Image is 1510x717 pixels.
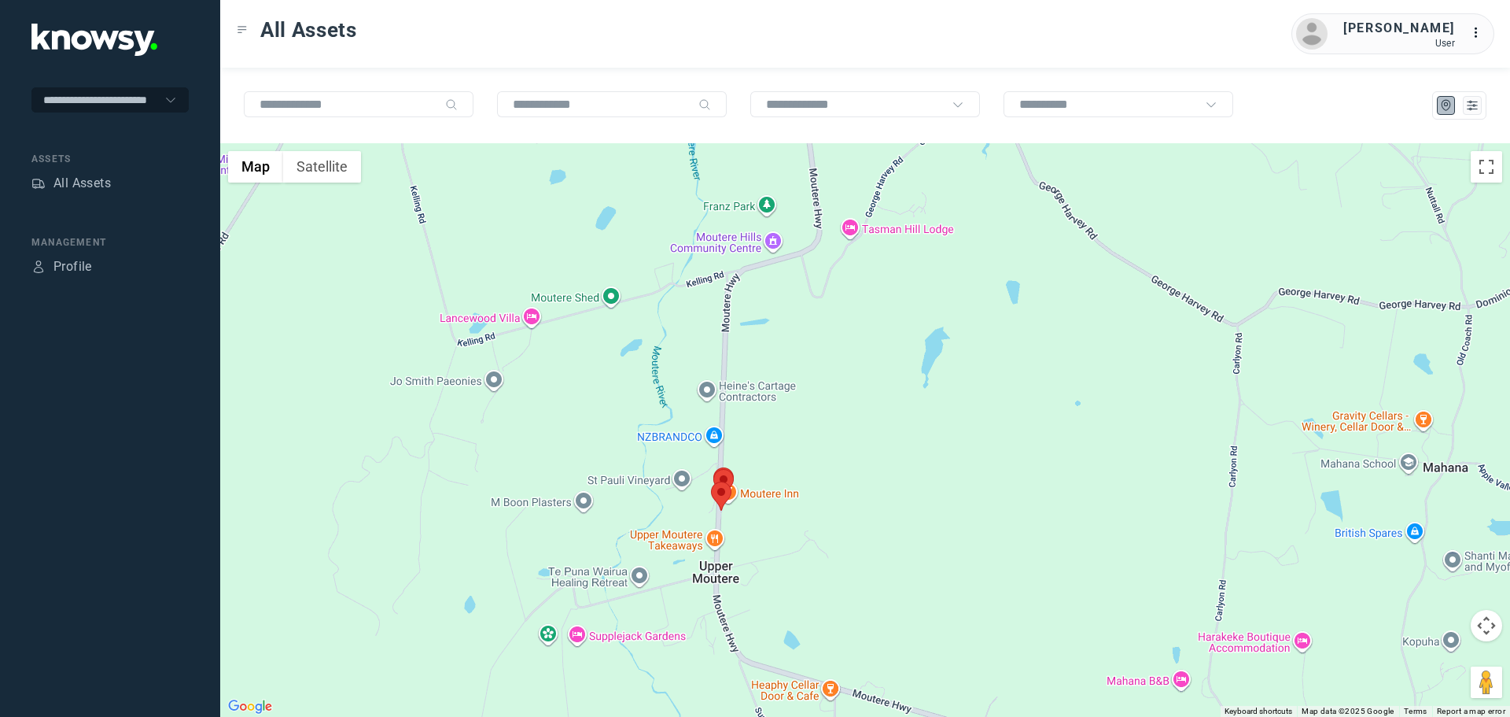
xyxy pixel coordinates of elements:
[53,257,92,276] div: Profile
[237,24,248,35] div: Toggle Menu
[260,16,357,44] span: All Assets
[1471,24,1490,45] div: :
[31,24,157,56] img: Application Logo
[445,98,458,111] div: Search
[1404,707,1427,715] a: Terms (opens in new tab)
[31,152,189,166] div: Assets
[53,174,111,193] div: All Assets
[1302,707,1394,715] span: Map data ©2025 Google
[31,176,46,190] div: Assets
[1343,19,1455,38] div: [PERSON_NAME]
[1465,98,1479,113] div: List
[1296,18,1328,50] img: avatar.png
[1471,667,1502,698] button: Drag Pegman onto the map to open Street View
[31,260,46,274] div: Profile
[1437,707,1505,715] a: Report a map error
[283,151,361,183] button: Show satellite imagery
[228,151,283,183] button: Show street map
[1471,24,1490,43] div: :
[1471,610,1502,641] button: Map camera controls
[1471,27,1487,39] tspan: ...
[31,257,92,276] a: ProfileProfile
[698,98,711,111] div: Search
[224,697,276,717] img: Google
[31,174,111,193] a: AssetsAll Assets
[1225,706,1292,717] button: Keyboard shortcuts
[1343,38,1455,49] div: User
[224,697,276,717] a: Open this area in Google Maps (opens a new window)
[1471,151,1502,183] button: Toggle fullscreen view
[1439,98,1453,113] div: Map
[31,235,189,249] div: Management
